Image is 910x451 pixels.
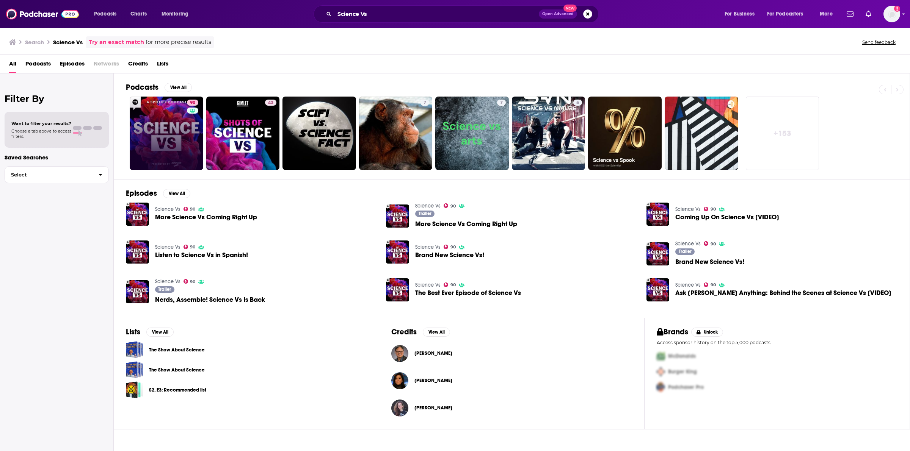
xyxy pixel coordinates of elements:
[391,327,417,337] h2: Credits
[814,8,842,20] button: open menu
[190,208,195,211] span: 90
[746,97,819,170] a: +153
[725,9,755,19] span: For Business
[415,203,441,209] a: Science Vs
[126,280,149,303] img: Nerds, Assemble! Science Vs Is Back
[149,366,205,374] a: The Show About Science
[5,93,109,104] h2: Filter By
[206,97,280,170] a: 43
[265,100,276,106] a: 43
[391,327,450,337] a: CreditsView All
[675,240,701,247] a: Science Vs
[576,99,579,107] span: 5
[883,6,900,22] button: Show profile menu
[184,279,196,284] a: 90
[654,379,668,395] img: Third Pro Logo
[386,204,409,228] img: More Science Vs Coming Right Up
[334,8,539,20] input: Search podcasts, credits, & more...
[414,405,452,411] a: Wendy Zukerman
[762,8,814,20] button: open menu
[126,189,157,198] h2: Episodes
[646,242,670,265] img: Brand New Science Vs!
[162,9,188,19] span: Monitoring
[435,97,509,170] a: 7
[386,240,409,264] img: Brand New Science Vs!
[668,384,704,390] span: Podchaser Pro
[391,341,632,365] button: Victor ShihVictor Shih
[657,327,688,337] h2: Brands
[391,372,408,389] a: Michelle Dang
[359,97,433,170] a: 7
[158,287,171,292] span: Trailer
[863,8,874,20] a: Show notifications dropdown
[60,58,85,73] a: Episodes
[126,341,143,358] a: The Show About Science
[155,244,180,250] a: Science Vs
[130,97,203,170] a: 90
[420,100,429,106] a: 7
[25,58,51,73] a: Podcasts
[190,99,195,107] span: 90
[128,58,148,73] a: Credits
[126,381,143,398] a: S2, E3: Recommended list
[5,166,109,183] button: Select
[155,297,265,303] span: Nerds, Assemble! Science Vs Is Back
[415,252,484,258] a: Brand New Science Vs!
[675,206,701,212] a: Science Vs
[155,214,257,220] a: More Science Vs Coming Right Up
[500,99,503,107] span: 7
[883,6,900,22] img: User Profile
[155,278,180,285] a: Science Vs
[11,121,71,126] span: Want to filter your results?
[419,211,431,216] span: Trailer
[149,346,205,354] a: The Show About Science
[126,240,149,264] a: Listen to Science Vs in Spanish!
[444,203,456,208] a: 90
[883,6,900,22] span: Logged in as nicole.koremenos
[512,97,585,170] a: 5
[184,207,196,211] a: 90
[646,203,670,226] img: Coming Up On Science Vs [VIDEO]
[414,378,452,384] a: Michelle Dang
[89,38,144,47] a: Try an exact match
[450,283,456,287] span: 90
[657,340,897,345] p: Access sponsor history on the top 5,000 podcasts.
[184,245,196,249] a: 90
[675,282,701,288] a: Science Vs
[414,405,452,411] span: [PERSON_NAME]
[415,290,521,296] a: The Best Ever Episode of Science Vs
[391,400,408,417] img: Wendy Zukerman
[450,204,456,208] span: 90
[163,189,190,198] button: View All
[391,345,408,362] img: Victor Shih
[415,221,517,227] span: More Science Vs Coming Right Up
[190,245,195,249] span: 90
[6,7,79,21] img: Podchaser - Follow, Share and Rate Podcasts
[444,282,456,287] a: 90
[844,8,857,20] a: Show notifications dropdown
[25,39,44,46] h3: Search
[675,214,779,220] span: Coming Up On Science Vs [VIDEO]
[679,249,692,254] span: Trailer
[539,9,577,19] button: Open AdvancedNew
[126,203,149,226] img: More Science Vs Coming Right Up
[386,278,409,301] img: The Best Ever Episode of Science Vs
[675,259,744,265] span: Brand New Science Vs!
[704,282,716,287] a: 90
[415,244,441,250] a: Science Vs
[767,9,803,19] span: For Podcasters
